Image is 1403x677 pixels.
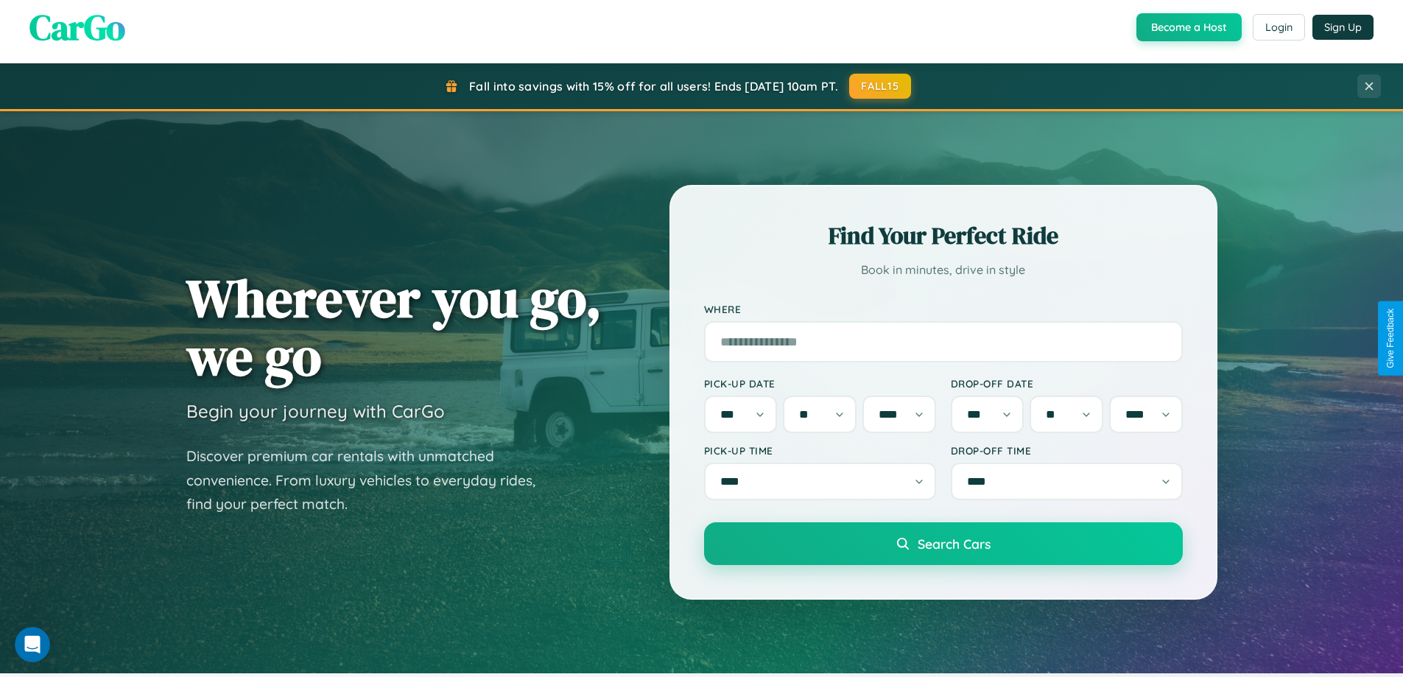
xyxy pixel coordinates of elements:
h2: Find Your Perfect Ride [704,220,1183,252]
iframe: Intercom live chat [15,627,50,662]
div: Give Feedback [1385,309,1396,368]
button: Login [1253,14,1305,41]
label: Drop-off Time [951,444,1183,457]
h1: Wherever you go, we go [186,269,602,385]
label: Pick-up Time [704,444,936,457]
button: FALL15 [849,74,911,99]
span: Search Cars [918,536,991,552]
span: CarGo [29,3,125,52]
h3: Begin your journey with CarGo [186,400,445,422]
button: Search Cars [704,522,1183,565]
label: Where [704,303,1183,315]
button: Become a Host [1136,13,1242,41]
button: Sign Up [1312,15,1374,40]
span: Fall into savings with 15% off for all users! Ends [DATE] 10am PT. [469,79,838,94]
p: Book in minutes, drive in style [704,259,1183,281]
p: Discover premium car rentals with unmatched convenience. From luxury vehicles to everyday rides, ... [186,444,555,516]
label: Drop-off Date [951,377,1183,390]
label: Pick-up Date [704,377,936,390]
